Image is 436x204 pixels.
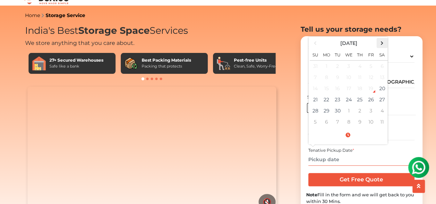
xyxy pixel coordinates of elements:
label: Yes [307,103,323,113]
th: Su [310,48,321,61]
span: Previous Month [310,38,320,48]
a: Select Time [310,132,386,138]
span: We store anything that you care about. [25,40,134,46]
span: Next Month [377,38,387,48]
input: Get Free Quote [308,173,414,186]
div: Best Packing Materials [142,57,191,63]
th: Mo [321,48,332,61]
div: 19 [366,83,376,94]
input: Pickup date [308,154,414,166]
input: Ex: 4 [367,103,415,115]
div: Clean, Safe, Worry-Free [234,63,278,69]
div: 27+ Secured Warehouses [49,57,103,63]
th: Select Month [321,38,376,48]
th: Tu [332,48,343,61]
button: scroll up [412,180,425,193]
img: whatsapp-icon.svg [7,7,21,21]
div: Packing that protects [142,63,191,69]
b: Note [306,192,317,197]
img: 27+ Secured Warehouses [32,56,46,70]
h1: India's Best Services [25,25,279,37]
img: Best Packing Materials [124,56,138,70]
div: Floor No [367,94,415,100]
div: Pest-free Units [234,57,278,63]
th: Sa [376,48,388,61]
span: Storage Space [78,25,150,36]
a: Home [25,12,40,18]
h2: Tell us your storage needs? [301,25,422,33]
div: Service Lift Available? [307,94,355,100]
th: We [343,48,354,61]
div: Tenative Pickup Date [308,147,414,154]
div: Safe like a bank [49,63,103,69]
th: Th [354,48,365,61]
th: Fr [365,48,376,61]
img: Pest-free Units [216,56,230,70]
a: Storage Service [46,12,85,18]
